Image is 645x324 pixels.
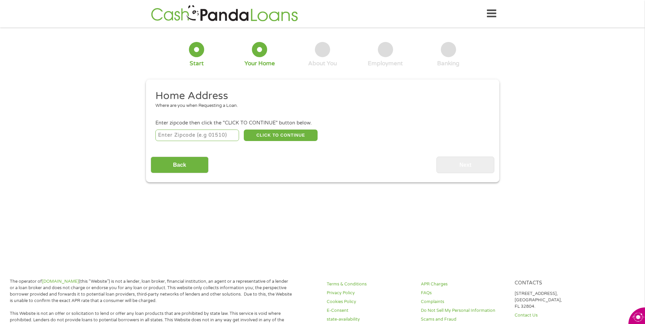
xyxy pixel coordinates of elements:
[515,280,601,286] h4: Contacts
[327,290,413,296] a: Privacy Policy
[190,60,204,67] div: Start
[155,130,239,141] input: Enter Zipcode (e.g 01510)
[155,119,489,127] div: Enter zipcode then click the "CLICK TO CONTINUE" button below.
[436,157,494,173] input: Next
[155,102,485,109] div: Where are you when Requesting a Loan.
[155,89,485,103] h2: Home Address
[327,281,413,287] a: Terms & Conditions
[421,316,507,323] a: Scams and Fraud
[368,60,403,67] div: Employment
[515,312,601,319] a: Contact Us
[327,299,413,305] a: Cookies Policy
[327,316,413,323] a: state-availability
[244,60,275,67] div: Your Home
[10,278,292,304] p: The operator of (this “Website”) is not a lender, loan broker, financial institution, an agent or...
[149,4,300,23] img: GetLoanNow Logo
[308,60,337,67] div: About You
[421,307,507,314] a: Do Not Sell My Personal Information
[421,290,507,296] a: FAQs
[151,157,209,173] input: Back
[327,307,413,314] a: E-Consent
[244,130,318,141] button: CLICK TO CONTINUE
[42,279,79,284] a: [DOMAIN_NAME]
[437,60,459,67] div: Banking
[421,299,507,305] a: Complaints
[421,281,507,287] a: APR Charges
[515,291,601,310] p: [STREET_ADDRESS], [GEOGRAPHIC_DATA], FL 32804.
